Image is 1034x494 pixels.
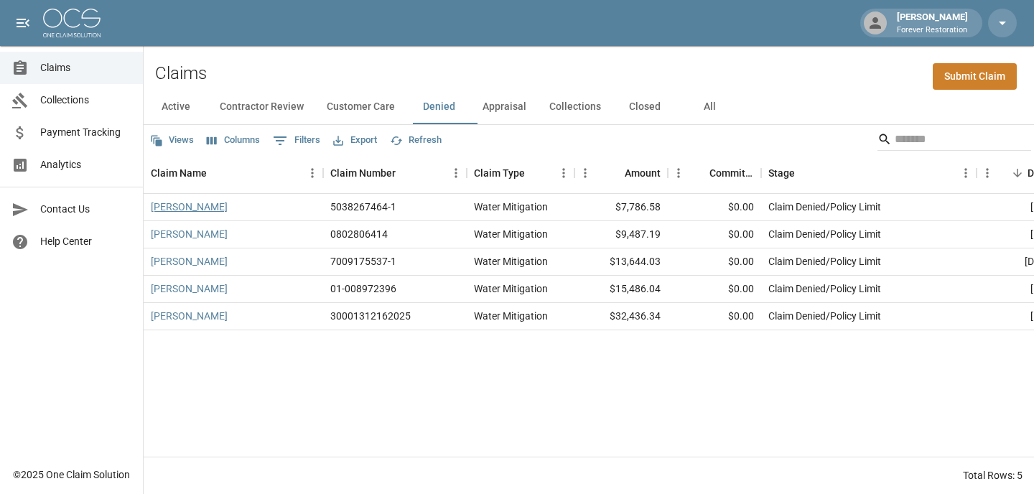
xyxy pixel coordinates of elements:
[795,163,815,183] button: Sort
[474,309,548,323] div: Water Mitigation
[330,309,411,323] div: 30001312162025
[386,129,445,152] button: Refresh
[768,309,881,323] div: Claim Denied/Policy Limit
[474,200,548,214] div: Water Mitigation
[963,468,1023,483] div: Total Rows: 5
[474,227,548,241] div: Water Mitigation
[151,153,207,193] div: Claim Name
[208,90,315,124] button: Contractor Review
[396,163,416,183] button: Sort
[761,153,977,193] div: Stage
[330,129,381,152] button: Export
[467,153,574,193] div: Claim Type
[668,303,761,330] div: $0.00
[668,276,761,303] div: $0.00
[574,221,668,248] div: $9,487.19
[709,153,754,193] div: Committed Amount
[155,63,207,84] h2: Claims
[574,248,668,276] div: $13,644.03
[330,200,396,214] div: 5038267464-1
[203,129,264,152] button: Select columns
[40,93,131,108] span: Collections
[1007,163,1028,183] button: Sort
[877,128,1031,154] div: Search
[768,227,881,241] div: Claim Denied/Policy Limit
[768,281,881,296] div: Claim Denied/Policy Limit
[613,90,677,124] button: Closed
[474,281,548,296] div: Water Mitigation
[668,221,761,248] div: $0.00
[330,254,396,269] div: 7009175537-1
[574,162,596,184] button: Menu
[768,153,795,193] div: Stage
[474,153,525,193] div: Claim Type
[605,163,625,183] button: Sort
[574,303,668,330] div: $32,436.34
[144,153,323,193] div: Claim Name
[933,63,1017,90] a: Submit Claim
[891,10,974,36] div: [PERSON_NAME]
[43,9,101,37] img: ocs-logo-white-transparent.png
[574,153,668,193] div: Amount
[269,129,324,152] button: Show filters
[625,153,661,193] div: Amount
[553,162,574,184] button: Menu
[677,90,742,124] button: All
[668,248,761,276] div: $0.00
[406,90,471,124] button: Denied
[330,227,388,241] div: 0802806414
[689,163,709,183] button: Sort
[474,254,548,269] div: Water Mitigation
[13,467,130,482] div: © 2025 One Claim Solution
[40,157,131,172] span: Analytics
[151,281,228,296] a: [PERSON_NAME]
[525,163,545,183] button: Sort
[977,162,998,184] button: Menu
[302,162,323,184] button: Menu
[40,60,131,75] span: Claims
[955,162,977,184] button: Menu
[151,309,228,323] a: [PERSON_NAME]
[668,153,761,193] div: Committed Amount
[574,194,668,221] div: $7,786.58
[40,202,131,217] span: Contact Us
[40,234,131,249] span: Help Center
[445,162,467,184] button: Menu
[315,90,406,124] button: Customer Care
[151,254,228,269] a: [PERSON_NAME]
[330,153,396,193] div: Claim Number
[9,9,37,37] button: open drawer
[330,281,396,296] div: 01-008972396
[574,276,668,303] div: $15,486.04
[144,90,1034,124] div: dynamic tabs
[151,200,228,214] a: [PERSON_NAME]
[144,90,208,124] button: Active
[323,153,467,193] div: Claim Number
[768,254,881,269] div: Claim Denied/Policy Limit
[471,90,538,124] button: Appraisal
[768,200,881,214] div: Claim Denied/Policy Limit
[207,163,227,183] button: Sort
[668,162,689,184] button: Menu
[146,129,197,152] button: Views
[40,125,131,140] span: Payment Tracking
[897,24,968,37] p: Forever Restoration
[538,90,613,124] button: Collections
[151,227,228,241] a: [PERSON_NAME]
[668,194,761,221] div: $0.00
